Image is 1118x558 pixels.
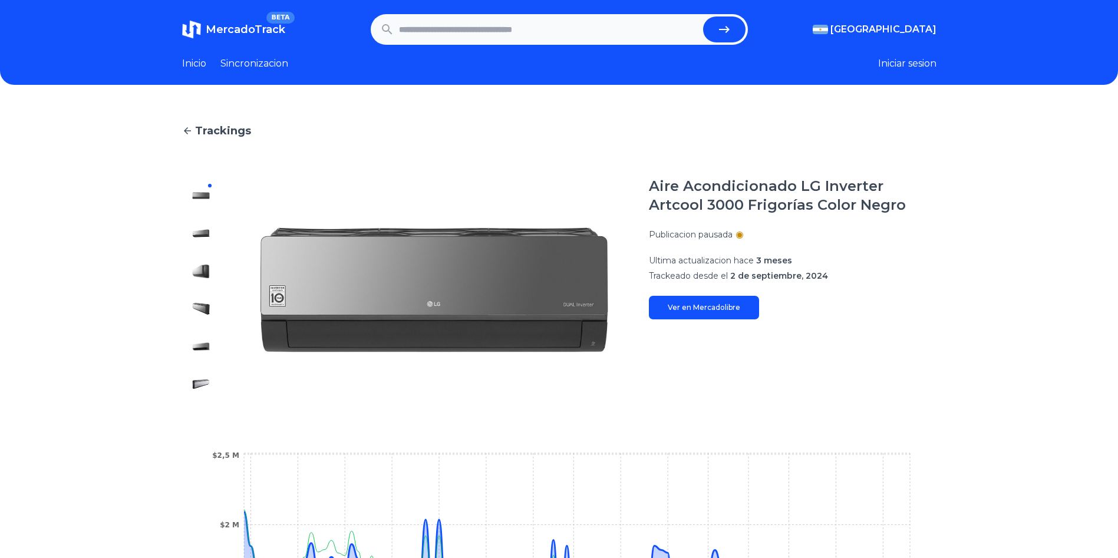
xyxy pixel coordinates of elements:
[649,255,754,266] span: Ultima actualizacion hace
[730,270,828,281] span: 2 de septiembre, 2024
[220,57,288,71] a: Sincronizacion
[182,57,206,71] a: Inicio
[192,224,210,243] img: Aire Acondicionado LG Inverter Artcool 3000 Frigorías Color Negro
[266,12,294,24] span: BETA
[192,337,210,356] img: Aire Acondicionado LG Inverter Artcool 3000 Frigorías Color Negro
[192,262,210,280] img: Aire Acondicionado LG Inverter Artcool 3000 Frigorías Color Negro
[878,57,936,71] button: Iniciar sesion
[830,22,936,37] span: [GEOGRAPHIC_DATA]
[649,177,936,214] h1: Aire Acondicionado LG Inverter Artcool 3000 Frigorías Color Negro
[813,25,828,34] img: Argentina
[182,20,285,39] a: MercadoTrackBETA
[192,299,210,318] img: Aire Acondicionado LG Inverter Artcool 3000 Frigorías Color Negro
[192,186,210,205] img: Aire Acondicionado LG Inverter Artcool 3000 Frigorías Color Negro
[206,23,285,36] span: MercadoTrack
[182,20,201,39] img: MercadoTrack
[756,255,792,266] span: 3 meses
[220,521,239,529] tspan: $2 M
[195,123,251,139] span: Trackings
[649,229,733,240] p: Publicacion pausada
[192,375,210,394] img: Aire Acondicionado LG Inverter Artcool 3000 Frigorías Color Negro
[212,451,239,460] tspan: $2,5 M
[243,177,625,403] img: Aire Acondicionado LG Inverter Artcool 3000 Frigorías Color Negro
[649,270,728,281] span: Trackeado desde el
[649,296,759,319] a: Ver en Mercadolibre
[182,123,936,139] a: Trackings
[813,22,936,37] button: [GEOGRAPHIC_DATA]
